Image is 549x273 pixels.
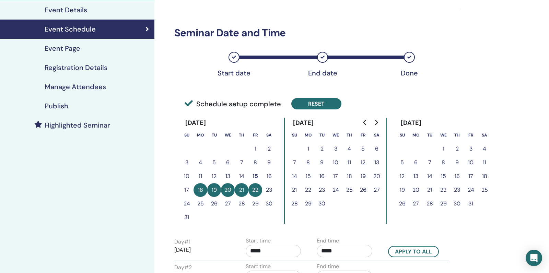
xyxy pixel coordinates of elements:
button: 25 [478,183,491,197]
button: 4 [194,156,207,169]
button: 7 [423,156,436,169]
button: 3 [329,142,342,156]
button: 21 [423,183,436,197]
button: 5 [207,156,221,169]
button: 31 [180,211,194,224]
button: 27 [221,197,235,211]
button: 5 [356,142,370,156]
th: Wednesday [436,128,450,142]
button: 12 [207,169,221,183]
button: 14 [288,169,301,183]
button: 12 [356,156,370,169]
div: [DATE] [395,118,427,128]
button: 23 [450,183,464,197]
button: 9 [450,156,464,169]
button: 6 [370,142,384,156]
button: Reset [291,98,341,109]
button: 29 [436,197,450,211]
div: Open Intercom Messenger [526,250,542,266]
th: Friday [248,128,262,142]
th: Thursday [450,128,464,142]
th: Monday [409,128,423,142]
label: Day # 2 [174,263,192,272]
button: 15 [248,169,262,183]
button: 2 [262,142,276,156]
button: Go to previous month [360,116,371,129]
th: Monday [301,128,315,142]
button: 21 [288,183,301,197]
button: 22 [436,183,450,197]
label: End time [317,262,339,271]
button: 25 [342,183,356,197]
label: End time [317,237,339,245]
button: 28 [235,197,248,211]
button: 23 [262,183,276,197]
th: Tuesday [315,128,329,142]
button: 19 [356,169,370,183]
button: 1 [436,142,450,156]
button: Apply to all [388,246,439,257]
button: 11 [194,169,207,183]
button: 2 [315,142,329,156]
button: 5 [395,156,409,169]
button: 24 [329,183,342,197]
span: Schedule setup complete [185,99,281,109]
button: 27 [370,183,384,197]
button: 15 [301,169,315,183]
th: Friday [356,128,370,142]
button: 20 [409,183,423,197]
button: 10 [464,156,478,169]
button: 13 [221,169,235,183]
button: 23 [315,183,329,197]
label: Day # 1 [174,238,190,246]
button: 11 [342,156,356,169]
th: Thursday [342,128,356,142]
button: 29 [248,197,262,211]
button: 16 [262,169,276,183]
button: 29 [301,197,315,211]
button: 3 [180,156,194,169]
button: 11 [478,156,491,169]
button: 16 [315,169,329,183]
th: Saturday [262,128,276,142]
div: [DATE] [288,118,319,128]
button: 25 [194,197,207,211]
button: 27 [409,197,423,211]
button: 26 [207,197,221,211]
button: 28 [288,197,301,211]
button: 17 [180,183,194,197]
button: 30 [262,197,276,211]
button: 19 [395,183,409,197]
button: 20 [370,169,384,183]
button: 13 [370,156,384,169]
h4: Publish [45,102,68,110]
h4: Registration Details [45,63,107,72]
button: 22 [301,183,315,197]
button: 18 [342,169,356,183]
button: 2 [450,142,464,156]
th: Sunday [395,128,409,142]
div: Start date [217,69,251,77]
button: 8 [436,156,450,169]
th: Saturday [478,128,491,142]
th: Tuesday [207,128,221,142]
button: 16 [450,169,464,183]
button: 1 [301,142,315,156]
button: 30 [450,197,464,211]
button: 13 [409,169,423,183]
th: Monday [194,128,207,142]
h4: Event Details [45,6,87,14]
th: Wednesday [221,128,235,142]
button: 30 [315,197,329,211]
button: 31 [464,197,478,211]
label: Start time [246,262,271,271]
th: Tuesday [423,128,436,142]
button: 9 [262,156,276,169]
th: Saturday [370,128,384,142]
p: [DATE] [174,246,230,254]
h4: Event Page [45,44,80,52]
button: 26 [395,197,409,211]
th: Sunday [288,128,301,142]
button: 26 [356,183,370,197]
button: 24 [464,183,478,197]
